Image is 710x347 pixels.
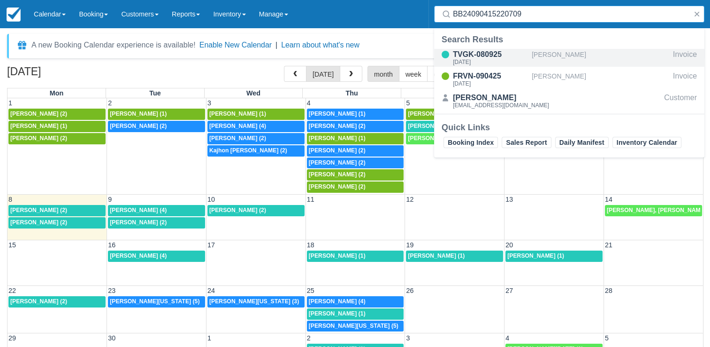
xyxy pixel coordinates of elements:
span: [PERSON_NAME] (2) [10,110,67,117]
span: 26 [405,287,414,294]
span: [PERSON_NAME] (4) [110,252,167,259]
span: [PERSON_NAME] (2) [110,219,167,226]
span: [PERSON_NAME] (1) [408,110,465,117]
a: [PERSON_NAME] (4) [108,251,205,262]
a: FRVN-090425[DATE][PERSON_NAME]Invoice [434,71,704,88]
a: TVGK-080925[DATE][PERSON_NAME]Invoice [434,49,704,67]
span: 19 [405,241,414,249]
div: FRVN-090425 [453,71,528,82]
a: [PERSON_NAME][US_STATE] (5) [307,321,404,332]
span: 28 [604,287,613,294]
span: [PERSON_NAME] (2) [10,219,67,226]
span: [PERSON_NAME] (2) [309,183,366,190]
div: [PERSON_NAME] [453,92,549,103]
a: [PERSON_NAME] (2) [207,205,305,216]
a: [PERSON_NAME] (2) [8,217,106,229]
div: Quick Links [442,122,697,133]
a: [PERSON_NAME] (1) [108,109,205,120]
span: [PERSON_NAME], [PERSON_NAME] (2) [408,135,516,142]
span: [PERSON_NAME] (2) [309,159,366,166]
span: 22 [8,287,17,294]
a: [PERSON_NAME][US_STATE] (3) [207,296,305,308]
span: 21 [604,241,613,249]
span: 1 [8,99,13,107]
a: [PERSON_NAME][US_STATE] (5) [108,296,205,308]
span: 4 [306,99,312,107]
span: Mon [50,89,64,97]
button: week [399,66,428,82]
div: [DATE] [453,59,528,65]
span: 2 [306,334,312,342]
a: [PERSON_NAME] (2) [8,205,106,216]
button: [DATE] [306,66,340,82]
span: 24 [206,287,216,294]
a: [PERSON_NAME][EMAIL_ADDRESS][DOMAIN_NAME]Customer [434,92,704,110]
span: 29 [8,334,17,342]
span: 1 [206,334,212,342]
a: [PERSON_NAME] (4) [307,296,404,308]
span: Kajhon [PERSON_NAME] (2) [209,147,287,154]
span: [PERSON_NAME] (1) [209,110,266,117]
span: [PERSON_NAME][US_STATE] (5) [110,298,199,305]
a: [PERSON_NAME] (2) [307,158,404,169]
span: 18 [306,241,315,249]
span: 30 [107,334,116,342]
div: TVGK-080925 [453,49,528,60]
span: 23 [107,287,116,294]
span: 3 [405,334,411,342]
div: Invoice [673,49,697,67]
span: [PERSON_NAME] (1) [110,110,167,117]
a: Sales Report [502,137,551,148]
span: [PERSON_NAME] (1) [408,252,465,259]
a: [PERSON_NAME] (2) [108,121,205,132]
a: [PERSON_NAME] (1) [406,121,503,132]
a: [PERSON_NAME] (2) [307,169,404,181]
span: [PERSON_NAME] (1) [309,110,366,117]
a: [PERSON_NAME] (1) [307,133,404,144]
span: [PERSON_NAME] (4) [110,207,167,213]
span: [PERSON_NAME] (1) [309,310,366,317]
a: [PERSON_NAME] (4) [207,121,305,132]
div: [PERSON_NAME] [532,71,669,88]
span: 25 [306,287,315,294]
span: 27 [504,287,514,294]
span: [PERSON_NAME] (4) [309,298,366,305]
span: [PERSON_NAME] (2) [209,135,266,142]
a: [PERSON_NAME] (1) [307,308,404,320]
a: [PERSON_NAME] (2) [307,121,404,132]
span: [PERSON_NAME] (1) [507,252,564,259]
div: Invoice [673,71,697,88]
a: [PERSON_NAME] (1) [505,251,603,262]
span: [PERSON_NAME] (4) [209,123,266,129]
span: 5 [604,334,610,342]
span: 3 [206,99,212,107]
a: [PERSON_NAME] (1) [406,251,503,262]
input: Search ( / ) [453,6,689,23]
a: [PERSON_NAME] (1) [307,109,404,120]
div: Customer [664,92,697,110]
span: 4 [504,334,510,342]
span: 14 [604,196,613,203]
div: [PERSON_NAME] [532,49,669,67]
a: [PERSON_NAME], [PERSON_NAME] (2) [406,133,503,144]
span: 13 [504,196,514,203]
span: 11 [306,196,315,203]
span: 17 [206,241,216,249]
span: [PERSON_NAME] (2) [10,207,67,213]
button: day [427,66,451,82]
span: [PERSON_NAME] (2) [110,123,167,129]
button: Enable New Calendar [199,40,272,50]
a: [PERSON_NAME] (2) [307,145,404,157]
span: 10 [206,196,216,203]
a: [PERSON_NAME] (2) [8,109,106,120]
span: [PERSON_NAME] (1) [10,123,67,129]
img: checkfront-main-nav-mini-logo.png [7,8,21,22]
a: [PERSON_NAME] (2) [307,181,404,193]
span: | [275,41,277,49]
span: 20 [504,241,514,249]
a: [PERSON_NAME] (1) [8,121,106,132]
span: 2 [107,99,113,107]
a: [PERSON_NAME] (2) [8,296,106,308]
span: [PERSON_NAME][US_STATE] (5) [309,323,398,329]
h2: [DATE] [7,66,126,83]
